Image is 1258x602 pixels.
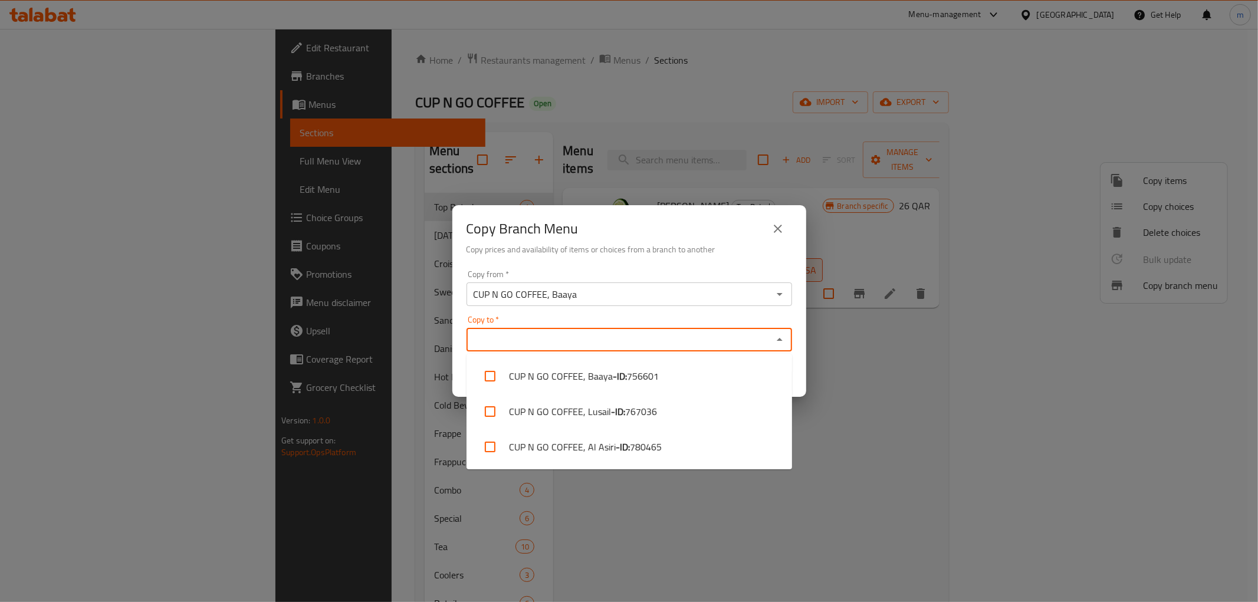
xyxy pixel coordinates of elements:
[764,215,792,243] button: close
[616,440,630,454] b: - ID:
[625,404,657,419] span: 767036
[467,219,579,238] h2: Copy Branch Menu
[630,440,662,454] span: 780465
[613,369,627,383] b: - ID:
[467,243,792,256] h6: Copy prices and availability of items or choices from a branch to another
[611,404,625,419] b: - ID:
[467,394,792,429] li: CUP N GO COFFEE, Lusail
[467,429,792,465] li: CUP N GO COFFEE, Al Asiri
[627,369,659,383] span: 756601
[771,331,788,348] button: Close
[771,286,788,302] button: Open
[467,358,792,394] li: CUP N GO COFFEE, Baaya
